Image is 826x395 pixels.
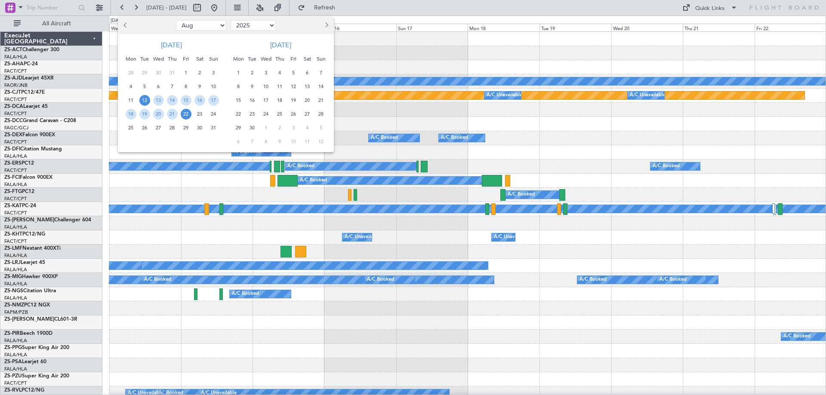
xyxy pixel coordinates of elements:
[179,107,193,121] div: 22-8-2025
[273,93,287,107] div: 18-9-2025
[194,67,205,78] span: 2
[138,52,151,66] div: Tue
[288,136,299,147] span: 10
[165,93,179,107] div: 14-8-2025
[193,107,206,121] div: 23-8-2025
[300,80,314,93] div: 13-9-2025
[245,121,259,135] div: 30-9-2025
[287,121,300,135] div: 3-10-2025
[153,122,164,133] span: 27
[287,107,300,121] div: 26-9-2025
[124,121,138,135] div: 25-8-2025
[138,93,151,107] div: 12-8-2025
[126,95,136,106] span: 11
[138,80,151,93] div: 5-8-2025
[139,122,150,133] span: 26
[314,52,328,66] div: Sun
[287,135,300,148] div: 10-10-2025
[314,135,328,148] div: 12-10-2025
[231,121,245,135] div: 29-9-2025
[300,135,314,148] div: 11-10-2025
[261,122,271,133] span: 1
[126,109,136,119] span: 18
[261,109,271,119] span: 24
[167,122,178,133] span: 28
[124,93,138,107] div: 11-8-2025
[247,67,258,78] span: 2
[261,81,271,92] span: 10
[247,122,258,133] span: 30
[165,80,179,93] div: 7-8-2025
[126,67,136,78] span: 28
[231,80,245,93] div: 8-9-2025
[231,135,245,148] div: 6-10-2025
[208,109,219,119] span: 24
[314,93,328,107] div: 21-9-2025
[233,67,244,78] span: 1
[259,80,273,93] div: 10-9-2025
[259,107,273,121] div: 24-9-2025
[138,66,151,80] div: 29-7-2025
[193,66,206,80] div: 2-8-2025
[259,66,273,80] div: 3-9-2025
[247,136,258,147] span: 7
[274,81,285,92] span: 11
[287,52,300,66] div: Fri
[193,80,206,93] div: 9-8-2025
[167,109,178,119] span: 21
[179,93,193,107] div: 15-8-2025
[300,93,314,107] div: 20-9-2025
[231,66,245,80] div: 1-9-2025
[194,95,205,106] span: 16
[139,95,150,106] span: 12
[261,67,271,78] span: 3
[233,95,244,106] span: 15
[179,66,193,80] div: 1-8-2025
[302,95,313,106] span: 20
[273,107,287,121] div: 25-9-2025
[233,122,244,133] span: 29
[302,136,313,147] span: 11
[153,67,164,78] span: 30
[208,122,219,133] span: 31
[151,93,165,107] div: 13-8-2025
[273,80,287,93] div: 11-9-2025
[247,81,258,92] span: 9
[245,107,259,121] div: 23-9-2025
[208,67,219,78] span: 3
[165,66,179,80] div: 31-7-2025
[314,107,328,121] div: 28-9-2025
[261,136,271,147] span: 8
[245,93,259,107] div: 16-9-2025
[139,67,150,78] span: 29
[274,136,285,147] span: 9
[194,81,205,92] span: 9
[194,122,205,133] span: 30
[126,81,136,92] span: 4
[151,66,165,80] div: 30-7-2025
[273,52,287,66] div: Thu
[181,67,191,78] span: 1
[273,66,287,80] div: 4-9-2025
[233,136,244,147] span: 6
[139,81,150,92] span: 5
[245,135,259,148] div: 7-10-2025
[151,80,165,93] div: 6-8-2025
[245,80,259,93] div: 9-9-2025
[206,66,220,80] div: 3-8-2025
[274,122,285,133] span: 2
[167,95,178,106] span: 14
[316,109,327,119] span: 28
[181,122,191,133] span: 29
[274,95,285,106] span: 18
[139,109,150,119] span: 19
[300,66,314,80] div: 6-9-2025
[194,109,205,119] span: 23
[165,107,179,121] div: 21-8-2025
[124,107,138,121] div: 18-8-2025
[314,66,328,80] div: 7-9-2025
[153,95,164,106] span: 13
[206,93,220,107] div: 17-8-2025
[179,80,193,93] div: 8-8-2025
[208,95,219,106] span: 17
